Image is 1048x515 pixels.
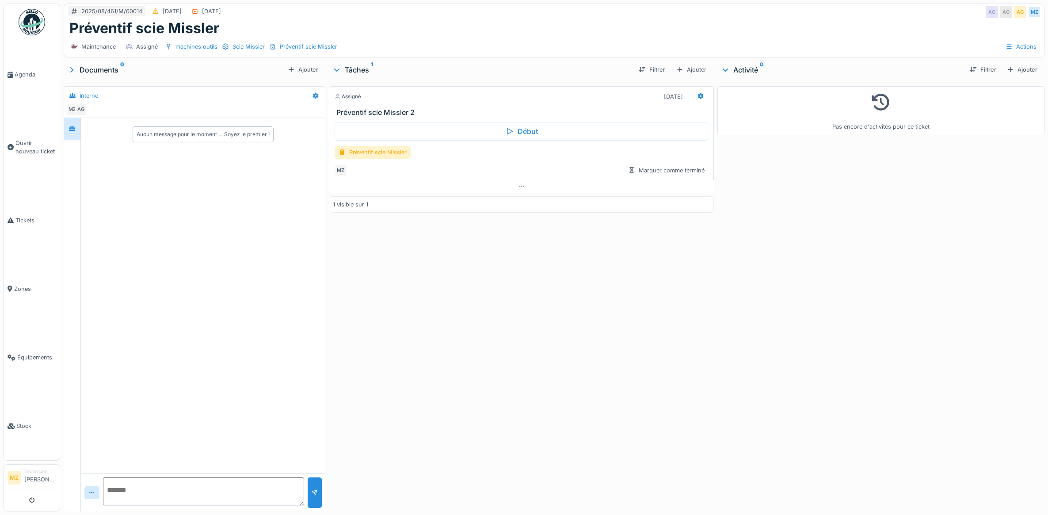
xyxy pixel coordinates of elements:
li: MZ [8,471,21,484]
div: Technicien [24,468,56,475]
a: Équipements [4,323,60,392]
div: Aucun message pour le moment … Soyez le premier ! [137,130,270,138]
div: MZ [66,103,78,116]
div: Préventif scie Missler [335,146,411,159]
div: Filtrer [966,64,1000,76]
div: Ajouter [1003,64,1041,76]
div: Début [335,122,709,141]
div: [DATE] [202,7,221,15]
div: Actions [1002,40,1040,53]
div: Maintenance [81,42,116,51]
span: Agenda [15,70,56,79]
a: Stock [4,392,60,460]
h3: Préventif scie Missler 2 [336,108,710,117]
div: Scie Missler [232,42,265,51]
div: Filtrer [635,64,669,76]
div: Pas encore d'activités pour ce ticket [723,90,1039,131]
sup: 0 [120,65,124,75]
a: Agenda [4,40,60,109]
div: 1 visible sur 1 [333,200,368,209]
div: Assigné [136,42,158,51]
span: Équipements [17,353,56,362]
div: Marquer comme terminé [625,164,708,176]
div: [DATE] [163,7,182,15]
div: AG [75,103,87,116]
span: Tickets [15,216,56,225]
a: MZ Technicien[PERSON_NAME] [8,468,56,489]
div: AG [1014,6,1026,18]
a: Zones [4,255,60,323]
img: Badge_color-CXgf-gQk.svg [19,9,45,35]
div: MZ [1028,6,1040,18]
sup: 0 [760,65,764,75]
span: Zones [14,285,56,293]
h1: Préventif scie Missler [69,20,219,37]
div: AG [986,6,998,18]
div: Ajouter [284,64,322,76]
div: machines outils [175,42,217,51]
div: MZ [335,164,347,176]
div: Interne [80,92,98,100]
div: Ajouter [672,63,710,76]
a: Ouvrir nouveau ticket [4,109,60,186]
sup: 1 [371,65,373,75]
a: Tickets [4,186,60,255]
div: Préventif scie Missler [280,42,337,51]
div: AG [1000,6,1012,18]
div: Activité [721,65,963,75]
div: Tâches [332,65,632,75]
div: 2025/08/461/M/00014 [81,7,142,15]
li: [PERSON_NAME] [24,468,56,487]
div: [DATE] [664,92,683,101]
span: Stock [16,422,56,430]
span: Ouvrir nouveau ticket [15,139,56,156]
div: Documents [67,65,284,75]
div: Assigné [335,93,361,100]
